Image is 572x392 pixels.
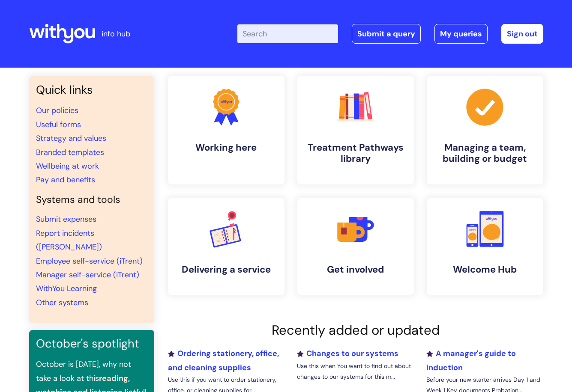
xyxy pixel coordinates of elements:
h4: Delivering a service [175,264,278,275]
h4: Get involved [304,264,407,275]
a: Changes to our systems [297,348,398,359]
a: Ordering stationery, office, and cleaning supplies [168,348,279,372]
div: | - [237,24,543,44]
a: Employee self-service (iTrent) [36,256,143,266]
p: Use this when You want to find out about changes to our systems for this m... [297,361,413,382]
a: Other systems [36,297,88,308]
a: A manager's guide to induction [426,348,516,372]
a: Submit a query [352,24,421,44]
a: Managing a team, building or budget [427,76,543,184]
a: WithYou Learning [36,283,97,294]
a: Wellbeing at work [36,161,99,171]
h4: Welcome Hub [434,264,536,275]
h3: Quick links [36,83,147,97]
a: Manager self-service (iTrent) [36,270,139,280]
a: Useful forms [36,119,81,130]
h4: Systems and tools [36,194,147,206]
a: Strategy and values [36,133,106,143]
p: info hub [102,27,130,41]
a: Pay and benefits [36,175,95,185]
a: Report incidents ([PERSON_NAME]) [36,228,102,252]
a: Treatment Pathways library [297,76,414,184]
a: Branded templates [36,147,104,157]
a: Sign out [501,24,543,44]
input: Search [237,24,338,43]
h4: Working here [175,142,278,153]
a: Working here [168,76,285,184]
a: Get involved [297,198,414,295]
a: My queries [434,24,488,44]
a: Delivering a service [168,198,285,295]
h3: October's spotlight [36,337,147,350]
a: Submit expenses [36,214,96,224]
h2: Recently added or updated [168,322,543,338]
h4: Treatment Pathways library [304,142,407,165]
a: Welcome Hub [427,198,543,295]
a: Our policies [36,105,78,116]
h4: Managing a team, building or budget [434,142,536,165]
